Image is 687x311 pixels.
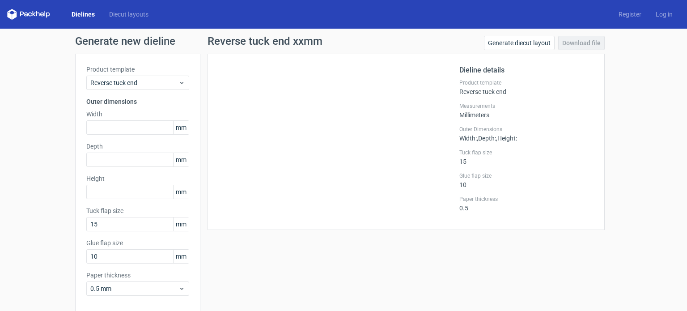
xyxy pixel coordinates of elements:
h2: Dieline details [459,65,594,76]
div: 15 [459,149,594,165]
div: Millimeters [459,102,594,119]
span: mm [173,250,189,263]
label: Measurements [459,102,594,110]
span: , Height : [496,135,517,142]
span: 0.5 mm [90,284,178,293]
label: Width [86,110,189,119]
label: Tuck flap size [86,206,189,215]
label: Outer Dimensions [459,126,594,133]
span: mm [173,153,189,166]
label: Depth [86,142,189,151]
div: Reverse tuck end [459,79,594,95]
label: Paper thickness [86,271,189,280]
span: mm [173,121,189,134]
span: mm [173,217,189,231]
label: Height [86,174,189,183]
a: Dielines [64,10,102,19]
h1: Generate new dieline [75,36,612,47]
a: Diecut layouts [102,10,156,19]
span: , Depth : [477,135,496,142]
span: mm [173,185,189,199]
a: Log in [649,10,680,19]
label: Paper thickness [459,196,594,203]
a: Register [611,10,649,19]
span: Reverse tuck end [90,78,178,87]
a: Generate diecut layout [484,36,555,50]
label: Product template [459,79,594,86]
label: Glue flap size [459,172,594,179]
label: Tuck flap size [459,149,594,156]
h3: Outer dimensions [86,97,189,106]
span: Width : [459,135,477,142]
label: Product template [86,65,189,74]
label: Glue flap size [86,239,189,247]
div: 0.5 [459,196,594,212]
div: 10 [459,172,594,188]
h1: Reverse tuck end xxmm [208,36,322,47]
